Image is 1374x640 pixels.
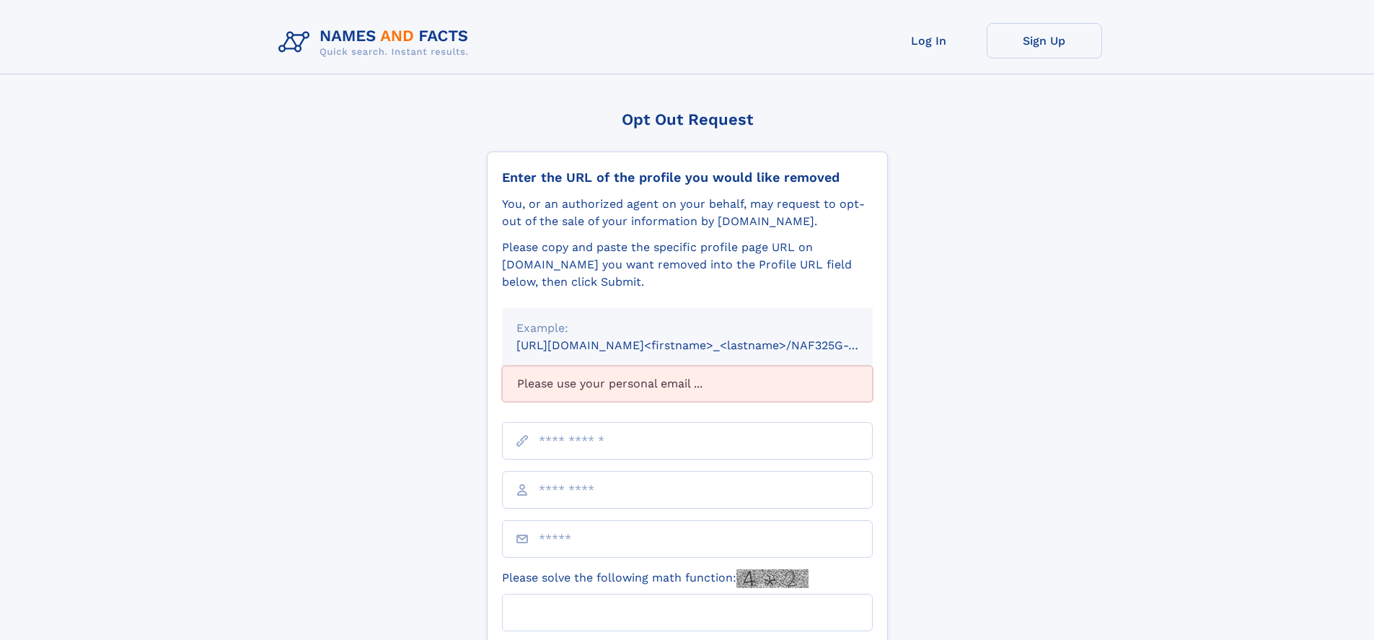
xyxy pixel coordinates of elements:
div: Please copy and paste the specific profile page URL on [DOMAIN_NAME] you want removed into the Pr... [502,239,873,291]
small: [URL][DOMAIN_NAME]<firstname>_<lastname>/NAF325G-xxxxxxxx [516,338,900,352]
div: Example: [516,320,858,337]
div: Opt Out Request [487,110,888,128]
div: Please use your personal email ... [502,366,873,402]
div: You, or an authorized agent on your behalf, may request to opt-out of the sale of your informatio... [502,196,873,230]
div: Enter the URL of the profile you would like removed [502,170,873,185]
a: Sign Up [987,23,1102,58]
label: Please solve the following math function: [502,569,809,588]
img: Logo Names and Facts [273,23,480,62]
a: Log In [871,23,987,58]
